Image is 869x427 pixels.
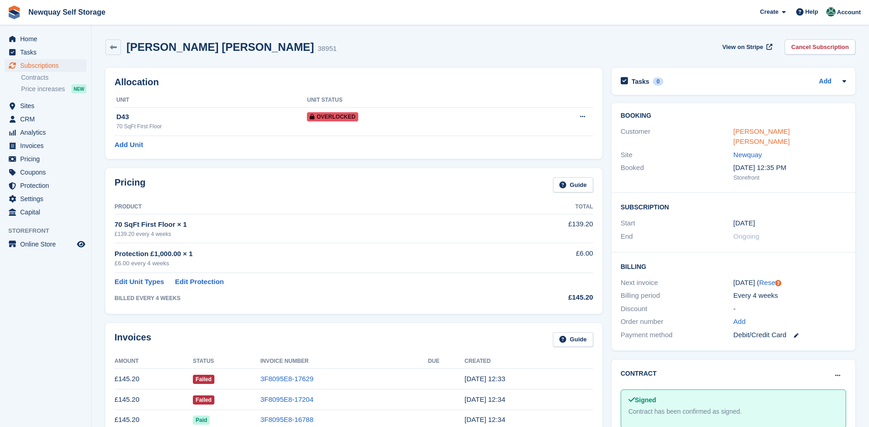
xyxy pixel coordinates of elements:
[733,218,755,229] time: 2024-04-22 01:00:00 UTC
[20,166,75,179] span: Coupons
[115,332,151,347] h2: Invoices
[115,294,504,302] div: BILLED EVERY 4 WEEKS
[193,395,214,405] span: Failed
[733,278,846,288] div: [DATE] ( )
[621,262,846,271] h2: Billing
[115,354,193,369] th: Amount
[621,317,733,327] div: Order number
[733,330,846,340] div: Debit/Credit Card
[733,151,762,159] a: Newquay
[805,7,818,16] span: Help
[115,93,307,108] th: Unit
[504,243,593,273] td: £6.00
[629,407,838,416] div: Contract has been confirmed as signed.
[260,416,313,423] a: 3F8095E8-16788
[71,84,87,93] div: NEW
[5,192,87,205] a: menu
[621,330,733,340] div: Payment method
[819,77,831,87] a: Add
[5,166,87,179] a: menu
[733,232,760,240] span: Ongoing
[5,59,87,72] a: menu
[733,163,846,173] div: [DATE] 12:35 PM
[428,354,465,369] th: Due
[115,277,164,287] a: Edit Unit Types
[20,46,75,59] span: Tasks
[21,84,87,94] a: Price increases NEW
[126,41,314,53] h2: [PERSON_NAME] [PERSON_NAME]
[115,259,504,268] div: £6.00 every 4 weeks
[260,375,313,383] a: 3F8095E8-17629
[504,200,593,214] th: Total
[621,278,733,288] div: Next invoice
[307,93,515,108] th: Unit Status
[5,153,87,165] a: menu
[5,113,87,126] a: menu
[193,354,260,369] th: Status
[5,99,87,112] a: menu
[116,112,307,122] div: D43
[317,44,337,54] div: 38951
[5,33,87,45] a: menu
[465,375,505,383] time: 2025-08-11 11:33:55 UTC
[465,416,505,423] time: 2025-06-16 11:34:16 UTC
[20,99,75,112] span: Sites
[621,231,733,242] div: End
[733,304,846,314] div: -
[115,200,504,214] th: Product
[653,77,663,86] div: 0
[115,219,504,230] div: 70 SqFt First Floor × 1
[621,369,657,378] h2: Contract
[20,179,75,192] span: Protection
[733,127,790,146] a: [PERSON_NAME] [PERSON_NAME]
[260,354,428,369] th: Invoice Number
[733,290,846,301] div: Every 4 weeks
[5,46,87,59] a: menu
[20,59,75,72] span: Subscriptions
[5,126,87,139] a: menu
[504,214,593,243] td: £139.20
[465,354,593,369] th: Created
[5,206,87,219] a: menu
[20,33,75,45] span: Home
[621,202,846,211] h2: Subscription
[21,85,65,93] span: Price increases
[115,177,146,192] h2: Pricing
[759,279,777,286] a: Reset
[20,126,75,139] span: Analytics
[621,218,733,229] div: Start
[5,139,87,152] a: menu
[115,369,193,389] td: £145.20
[115,230,504,238] div: £139.20 every 4 weeks
[621,163,733,182] div: Booked
[116,122,307,131] div: 70 SqFt First Floor
[76,239,87,250] a: Preview store
[115,249,504,259] div: Protection £1,000.00 × 1
[193,416,210,425] span: Paid
[722,43,763,52] span: View on Stripe
[733,173,846,182] div: Storefront
[115,140,143,150] a: Add Unit
[760,7,778,16] span: Create
[553,332,593,347] a: Guide
[837,8,861,17] span: Account
[774,279,782,287] div: Tooltip anchor
[504,292,593,303] div: £145.20
[20,153,75,165] span: Pricing
[20,238,75,251] span: Online Store
[260,395,313,403] a: 3F8095E8-17204
[826,7,836,16] img: JON
[175,277,224,287] a: Edit Protection
[621,304,733,314] div: Discount
[8,226,91,235] span: Storefront
[20,206,75,219] span: Capital
[193,375,214,384] span: Failed
[719,39,774,55] a: View on Stripe
[115,77,593,88] h2: Allocation
[7,5,21,19] img: stora-icon-8386f47178a22dfd0bd8f6a31ec36ba5ce8667c1dd55bd0f319d3a0aa187defe.svg
[21,73,87,82] a: Contracts
[20,192,75,205] span: Settings
[621,112,846,120] h2: Booking
[629,395,838,405] div: Signed
[785,39,855,55] a: Cancel Subscription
